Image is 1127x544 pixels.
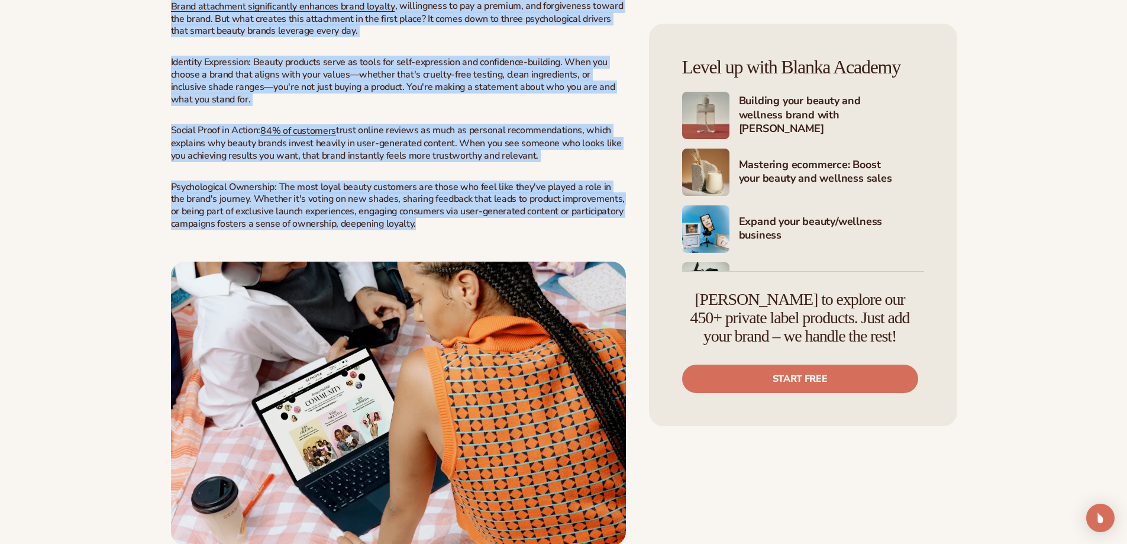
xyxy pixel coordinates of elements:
[258,124,260,137] span: :
[682,262,924,310] a: Shopify Image 8 Marketing your beauty and wellness brand 101
[682,149,729,196] img: Shopify Image 6
[682,262,729,310] img: Shopify Image 8
[739,215,924,244] h4: Expand your beauty/wellness business
[260,124,336,137] a: 84% of customers
[682,205,729,253] img: Shopify Image 7
[171,124,622,162] span: trust online reviews as much as personal recommendations, which explains why beauty brands invest...
[682,92,924,139] a: Shopify Image 5 Building your beauty and wellness brand with [PERSON_NAME]
[682,92,729,139] img: Shopify Image 5
[171,181,275,194] span: Psychological Ownership
[171,56,249,69] span: Identity Expression
[682,365,918,393] a: Start free
[171,124,259,137] span: Social Proof in Action
[171,181,625,230] span: : The most loyal beauty customers are those who feel like they've played a role in the brand's jo...
[171,56,615,105] span: : Beauty products serve as tools for self-expression and confidence-building. When you choose a b...
[682,57,924,78] h4: Level up with Blanka Academy
[682,291,918,345] h4: [PERSON_NAME] to explore our 450+ private label products. Just add your brand – we handle the rest!
[682,205,924,253] a: Shopify Image 7 Expand your beauty/wellness business
[739,158,924,187] h4: Mastering ecommerce: Boost your beauty and wellness sales
[739,94,924,137] h4: Building your beauty and wellness brand with [PERSON_NAME]
[682,149,924,196] a: Shopify Image 6 Mastering ecommerce: Boost your beauty and wellness sales
[1086,504,1115,532] div: Open Intercom Messenger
